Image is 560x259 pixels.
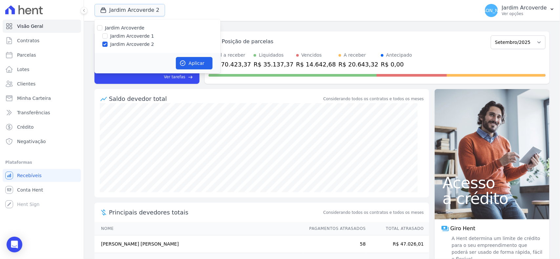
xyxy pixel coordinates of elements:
[301,52,322,59] div: Vencidos
[480,1,560,20] button: [PERSON_NAME] Jardim Arcoverde Ver opções
[323,96,424,102] div: Considerando todos os contratos e todos os meses
[17,138,46,145] span: Negativação
[381,60,412,69] div: R$ 0,00
[17,23,43,29] span: Visão Geral
[502,5,547,11] p: Jardim Arcoverde
[443,175,542,191] span: Acesso
[254,60,293,69] div: R$ 35.137,37
[17,37,39,44] span: Contratos
[17,187,43,193] span: Conta Hent
[94,222,303,235] th: Nome
[17,66,30,73] span: Lotes
[164,74,185,80] span: Ver tarefas
[110,41,154,48] label: Jardim Arcoverde 2
[386,52,412,59] div: Antecipado
[3,135,81,148] a: Negativação
[443,191,542,206] span: a crédito
[94,235,303,253] td: [PERSON_NAME] [PERSON_NAME]
[17,81,35,87] span: Clientes
[3,120,81,134] a: Crédito
[303,235,366,253] td: 58
[472,8,510,13] span: [PERSON_NAME]
[366,222,429,235] th: Total Atrasado
[222,38,274,46] div: Posição de parcelas
[17,172,42,179] span: Recebíveis
[303,222,366,235] th: Pagamentos Atrasados
[109,94,322,103] div: Saldo devedor total
[3,20,81,33] a: Visão Geral
[17,109,50,116] span: Transferências
[3,183,81,196] a: Conta Hent
[366,235,429,253] td: R$ 47.026,01
[17,52,36,58] span: Parcelas
[188,75,193,80] span: east
[3,63,81,76] a: Lotes
[7,237,22,252] div: Open Intercom Messenger
[3,48,81,62] a: Parcelas
[17,124,34,130] span: Crédito
[450,225,475,232] span: Giro Hent
[339,60,378,69] div: R$ 20.643,32
[5,158,78,166] div: Plataformas
[211,60,251,69] div: R$ 70.423,37
[105,25,144,30] label: Jardim Arcoverde
[176,57,213,69] button: Aplicar
[109,208,322,217] span: Principais devedores totais
[211,52,251,59] div: Total a receber
[323,210,424,215] span: Considerando todos os contratos e todos os meses
[296,60,336,69] div: R$ 14.642,68
[3,77,81,90] a: Clientes
[344,52,366,59] div: A receber
[119,74,193,80] a: Ver tarefas east
[3,106,81,119] a: Transferências
[259,52,284,59] div: Liquidados
[3,92,81,105] a: Minha Carteira
[3,169,81,182] a: Recebíveis
[110,33,154,40] label: Jardim Arcoverde 1
[17,95,51,102] span: Minha Carteira
[502,11,547,16] p: Ver opções
[3,34,81,47] a: Contratos
[94,4,165,16] button: Jardim Arcoverde 2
